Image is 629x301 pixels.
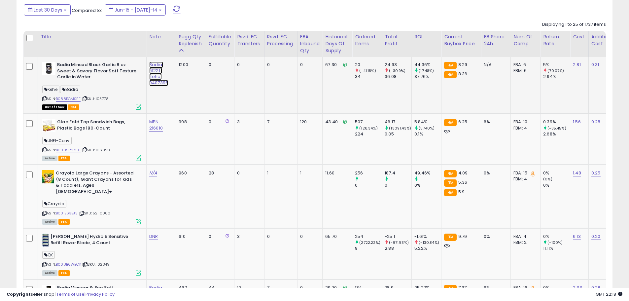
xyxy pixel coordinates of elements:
[56,170,136,196] b: Crayola Large Crayons - Assorted (8 Count), Giant Crayons for Kids & Toddlers, Ages [DEMOGRAPHIC_...
[42,86,59,93] span: Kehe
[513,68,535,74] div: FBM: 6
[591,233,601,240] a: 0.20
[355,74,382,80] div: 34
[513,62,535,68] div: FBA: 6
[513,170,535,176] div: FBA: 15
[41,33,144,40] div: Title
[596,291,622,297] span: 2025-08-14 22:18 GMT
[414,234,441,240] div: -1.61%
[389,240,409,245] small: (-971.53%)
[237,62,259,68] div: 0
[385,170,411,176] div: 187.4
[513,176,535,182] div: FBM: 4
[414,131,441,137] div: 0.1%
[42,137,72,144] span: UNFI-Conv
[209,62,229,68] div: 0
[359,240,380,245] small: (2722.22%)
[385,74,411,80] div: 36.08
[267,234,292,240] div: 0
[7,291,115,298] div: seller snap | |
[325,234,347,240] div: 65.70
[444,179,456,187] small: FBA
[419,68,434,73] small: (17.48%)
[179,119,201,125] div: 998
[42,219,57,225] span: All listings currently available for purchase on Amazon
[149,233,158,240] a: DNR
[325,119,347,125] div: 43.40
[419,126,435,131] small: (5740%)
[513,33,538,47] div: Num of Comp.
[543,119,570,125] div: 0.39%
[385,234,411,240] div: -25.1
[179,170,201,176] div: 960
[414,33,438,40] div: ROI
[209,234,229,240] div: 0
[209,33,231,47] div: Fulfillable Quantity
[179,33,203,47] div: Sugg Qty Replenish
[56,147,81,153] a: B0009P67S0
[56,262,81,267] a: B00UB6WECK
[237,170,259,176] div: 0
[513,125,535,131] div: FBM: 4
[543,176,552,182] small: (0%)
[389,126,411,131] small: (13091.43%)
[543,131,570,137] div: 2.68%
[355,234,382,240] div: 254
[414,182,441,188] div: 0%
[82,96,109,101] span: | SKU: 103778
[458,71,468,77] span: 8.36
[414,245,441,251] div: 5.22%
[513,234,535,240] div: FBA: 4
[149,170,157,176] a: N/A
[355,62,382,68] div: 20
[42,251,55,259] span: QK
[591,170,601,176] a: 0.25
[355,131,382,137] div: 224
[300,234,318,240] div: 0
[149,61,168,86] a: Badia: 61221 | Kehe: 0407396
[209,119,229,125] div: 0
[58,270,70,276] span: FBA
[458,233,467,240] span: 9.79
[176,31,206,57] th: Please note that this number is a calculation based on your required days of coverage and your ve...
[355,245,382,251] div: 9
[543,245,570,251] div: 11.11%
[591,33,615,47] div: Additional Cost
[72,7,102,14] span: Compared to:
[543,234,570,240] div: 0%
[300,170,318,176] div: 1
[42,234,49,247] img: 41dViAA8txL._SL40_.jpg
[42,119,55,132] img: 418vVtvgxJL._SL40_.jpg
[513,119,535,125] div: FBA: 10
[484,33,508,47] div: BB Share 24h.
[542,21,606,28] div: Displaying 1 to 25 of 1737 items
[115,7,157,13] span: Jun-15 - [DATE]-14
[543,33,567,47] div: Return Rate
[444,189,456,196] small: FBA
[355,170,382,176] div: 256
[42,234,141,275] div: ASIN:
[444,33,478,47] div: Current Buybox Price
[58,219,70,225] span: FBA
[414,170,441,176] div: 49.46%
[42,119,141,160] div: ASIN:
[591,61,599,68] a: 0.31
[573,33,586,40] div: Cost
[42,270,57,276] span: All listings currently available for purchase on Amazon
[444,62,456,69] small: FBA
[547,68,564,73] small: (70.07%)
[385,245,411,251] div: 2.88
[484,234,506,240] div: 0%
[547,240,563,245] small: (-100%)
[414,62,441,68] div: 44.36%
[547,126,566,131] small: (-85.45%)
[34,7,62,13] span: Last 30 Days
[419,240,439,245] small: (-130.84%)
[209,170,229,176] div: 28
[573,61,581,68] a: 2.81
[458,170,468,176] span: 4.09
[42,156,57,161] span: All listings currently available for purchase on Amazon
[484,170,506,176] div: 0%
[385,33,409,47] div: Total Profit
[237,234,259,240] div: 3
